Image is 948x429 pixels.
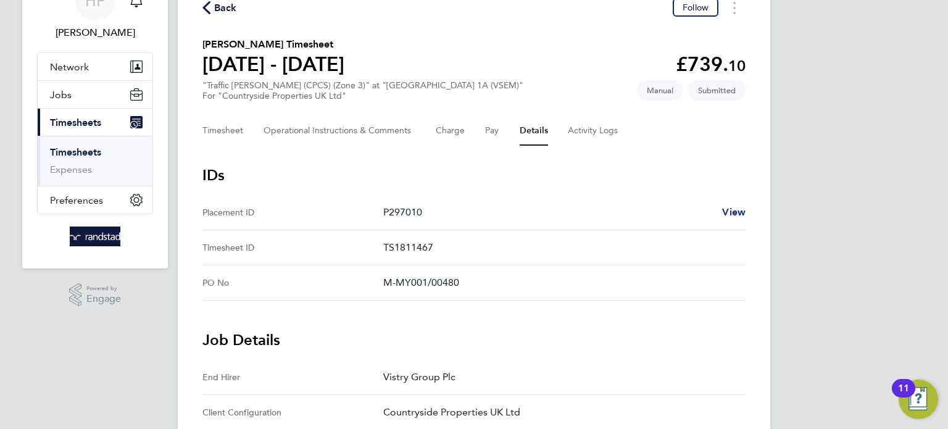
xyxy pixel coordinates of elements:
div: Client Configuration [202,405,383,420]
button: Activity Logs [568,116,620,146]
button: Timesheet [202,116,244,146]
span: Engage [86,294,121,304]
div: Timesheets [38,136,152,186]
div: Timesheet ID [202,240,383,255]
span: This timesheet is Submitted. [688,80,746,101]
img: randstad-logo-retina.png [70,227,121,246]
div: PO No [202,275,383,290]
h3: IDs [202,165,746,185]
p: TS1811467 [383,240,736,255]
span: Preferences [50,194,103,206]
a: Timesheets [50,146,101,158]
button: Details [520,116,548,146]
span: Follow [683,2,709,13]
div: Placement ID [202,205,383,220]
span: This timesheet was manually created. [637,80,683,101]
h1: [DATE] - [DATE] [202,52,344,77]
p: Vistry Group Plc [383,370,736,385]
button: Charge [436,116,465,146]
button: Preferences [38,186,152,214]
span: Powered by [86,283,121,294]
span: 10 [728,57,746,75]
button: Open Resource Center, 11 new notifications [899,380,938,419]
button: Operational Instructions & Comments [264,116,416,146]
a: View [722,205,746,220]
span: Back [214,1,237,15]
h3: Job Details [202,330,746,350]
span: Hollie Furby [37,25,153,40]
button: Pay [485,116,500,146]
button: Network [38,53,152,80]
button: Timesheets [38,109,152,136]
a: Go to home page [37,227,153,246]
span: Jobs [50,89,72,101]
p: P297010 [383,205,712,220]
a: Powered byEngage [69,283,122,307]
app-decimal: £739. [676,52,746,76]
span: Network [50,61,89,73]
h2: [PERSON_NAME] Timesheet [202,37,344,52]
p: M-MY001/00480 [383,275,736,290]
button: Jobs [38,81,152,108]
div: For "Countryside Properties UK Ltd" [202,91,523,101]
span: View [722,206,746,218]
div: 11 [898,388,909,404]
a: Expenses [50,164,92,175]
span: Timesheets [50,117,101,128]
div: "Traffic [PERSON_NAME] (CPCS) (Zone 3)" at "[GEOGRAPHIC_DATA] 1A (VSEM)" [202,80,523,101]
div: End Hirer [202,370,383,385]
p: Countryside Properties UK Ltd [383,405,736,420]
